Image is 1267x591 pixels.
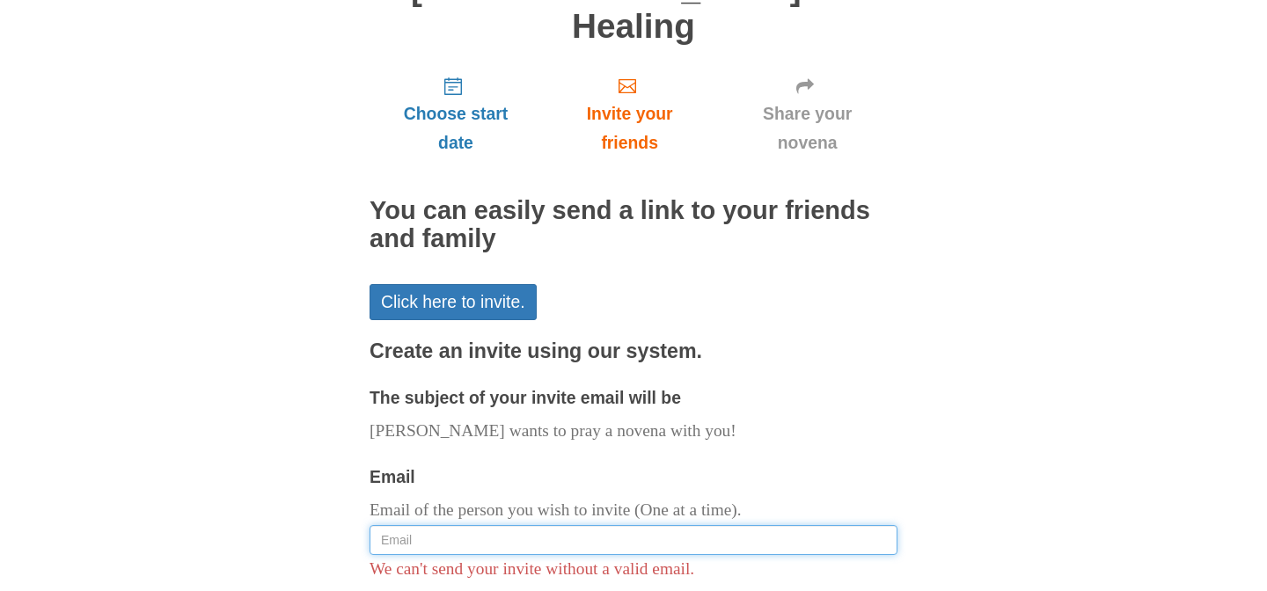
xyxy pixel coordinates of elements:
[370,340,897,363] h3: Create an invite using our system.
[370,463,415,492] label: Email
[370,383,681,412] label: The subject of your invite email will be
[370,525,897,555] input: Email
[560,99,699,157] span: Invite your friends
[735,99,880,157] span: Share your novena
[717,62,897,167] a: Share your novena
[370,496,897,525] p: Email of the person you wish to invite (One at a time).
[542,62,717,167] a: Invite your friends
[387,99,524,157] span: Choose start date
[370,62,542,167] a: Choose start date
[370,284,537,320] a: Click here to invite.
[370,197,897,253] h2: You can easily send a link to your friends and family
[370,417,897,446] p: [PERSON_NAME] wants to pray a novena with you!
[370,559,694,578] span: We can't send your invite without a valid email.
